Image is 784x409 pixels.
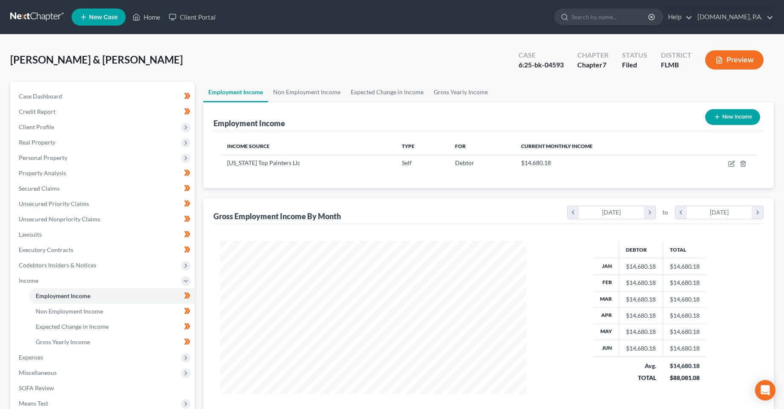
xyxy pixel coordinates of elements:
[626,278,656,287] div: $14,680.18
[568,206,579,219] i: chevron_left
[19,108,55,115] span: Credit Report
[19,384,54,392] span: SOFA Review
[19,215,100,223] span: Unsecured Nonpriority Claims
[593,324,619,340] th: May
[664,9,692,25] a: Help
[164,9,220,25] a: Client Portal
[19,354,43,361] span: Expenses
[670,362,700,370] div: $14,680.18
[19,139,55,146] span: Real Property
[29,334,195,350] a: Gross Yearly Income
[36,338,90,345] span: Gross Yearly Income
[12,165,195,181] a: Property Analysis
[19,261,96,269] span: Codebtors Insiders & Notices
[593,258,619,275] th: Jan
[577,50,608,60] div: Chapter
[675,206,687,219] i: chevron_left
[19,246,73,253] span: Executory Contracts
[19,369,57,376] span: Miscellaneous
[19,169,66,177] span: Property Analysis
[693,9,773,25] a: [DOMAIN_NAME], P.A.
[663,275,707,291] td: $14,680.18
[19,200,89,207] span: Unsecured Priority Claims
[705,50,764,70] button: Preview
[687,206,752,219] div: [DATE]
[521,143,593,149] span: Current Monthly Income
[19,277,38,284] span: Income
[593,307,619,324] th: Apr
[622,60,647,70] div: Filed
[519,50,564,60] div: Case
[661,50,692,60] div: District
[36,292,90,299] span: Employment Income
[12,380,195,396] a: SOFA Review
[663,208,668,217] span: to
[128,9,164,25] a: Home
[626,311,656,320] div: $14,680.18
[663,324,707,340] td: $14,680.18
[626,295,656,304] div: $14,680.18
[663,258,707,275] td: $14,680.18
[19,185,60,192] span: Secured Claims
[429,82,493,102] a: Gross Yearly Income
[593,275,619,291] th: Feb
[268,82,346,102] a: Non Employment Income
[622,50,647,60] div: Status
[661,60,692,70] div: FLMB
[12,181,195,196] a: Secured Claims
[12,104,195,119] a: Credit Report
[29,288,195,304] a: Employment Income
[402,143,415,149] span: Type
[663,241,707,258] th: Total
[705,109,760,125] button: New Income
[89,14,118,20] span: New Case
[12,242,195,258] a: Executory Contracts
[644,206,655,219] i: chevron_right
[19,123,54,131] span: Client Profile
[346,82,429,102] a: Expected Change in Income
[36,323,109,330] span: Expected Change in Income
[29,304,195,319] a: Non Employment Income
[626,328,656,336] div: $14,680.18
[626,374,656,382] div: TOTAL
[619,241,663,258] th: Debtor
[593,291,619,307] th: Mar
[752,206,763,219] i: chevron_right
[579,206,644,219] div: [DATE]
[402,159,412,166] span: Self
[571,9,649,25] input: Search by name...
[12,212,195,227] a: Unsecured Nonpriority Claims
[626,362,656,370] div: Avg.
[12,89,195,104] a: Case Dashboard
[626,262,656,271] div: $14,680.18
[455,159,474,166] span: Debtor
[663,340,707,357] td: $14,680.18
[19,154,67,161] span: Personal Property
[626,344,656,353] div: $14,680.18
[519,60,564,70] div: 6:25-bk-04593
[19,93,62,100] span: Case Dashboard
[10,53,183,66] span: [PERSON_NAME] & [PERSON_NAME]
[213,211,341,221] div: Gross Employment Income By Month
[663,307,707,324] td: $14,680.18
[455,143,466,149] span: For
[203,82,268,102] a: Employment Income
[36,307,103,315] span: Non Employment Income
[577,60,608,70] div: Chapter
[521,159,551,166] span: $14,680.18
[602,61,606,69] span: 7
[19,400,48,407] span: Means Test
[755,380,775,400] div: Open Intercom Messenger
[12,227,195,242] a: Lawsuits
[593,340,619,357] th: Jun
[227,143,270,149] span: Income Source
[213,118,285,128] div: Employment Income
[12,196,195,212] a: Unsecured Priority Claims
[670,374,700,382] div: $88,081.08
[663,291,707,307] td: $14,680.18
[29,319,195,334] a: Expected Change in Income
[19,231,42,238] span: Lawsuits
[227,159,300,166] span: [US_STATE] Top Painters Llc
